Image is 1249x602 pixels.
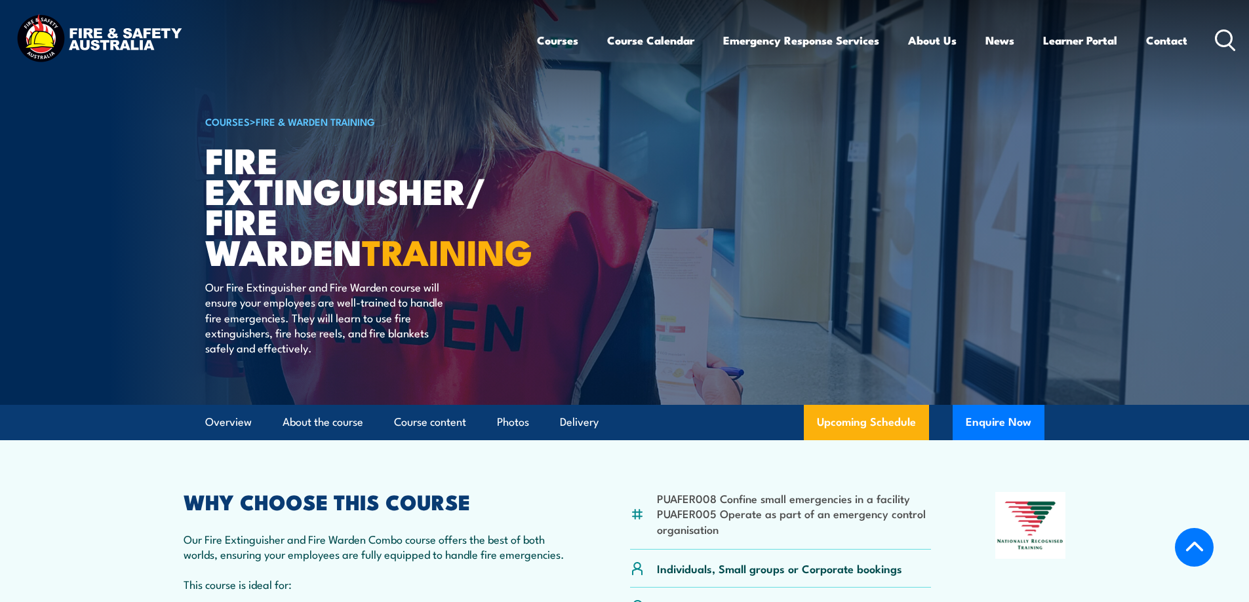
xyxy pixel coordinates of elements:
[657,491,932,506] li: PUAFER008 Confine small emergencies in a facility
[205,144,529,267] h1: Fire Extinguisher/ Fire Warden
[953,405,1044,440] button: Enquire Now
[205,114,250,128] a: COURSES
[1043,23,1117,58] a: Learner Portal
[205,405,252,440] a: Overview
[908,23,957,58] a: About Us
[394,405,466,440] a: Course content
[723,23,879,58] a: Emergency Response Services
[995,492,1066,559] img: Nationally Recognised Training logo.
[537,23,578,58] a: Courses
[205,113,529,129] h6: >
[184,531,566,562] p: Our Fire Extinguisher and Fire Warden Combo course offers the best of both worlds, ensuring your ...
[283,405,363,440] a: About the course
[256,114,375,128] a: Fire & Warden Training
[804,405,929,440] a: Upcoming Schedule
[205,279,445,356] p: Our Fire Extinguisher and Fire Warden course will ensure your employees are well-trained to handl...
[560,405,599,440] a: Delivery
[184,576,566,592] p: This course is ideal for:
[1146,23,1187,58] a: Contact
[985,23,1014,58] a: News
[607,23,694,58] a: Course Calendar
[184,492,566,510] h2: WHY CHOOSE THIS COURSE
[497,405,529,440] a: Photos
[657,506,932,536] li: PUAFER005 Operate as part of an emergency control organisation
[657,561,902,576] p: Individuals, Small groups or Corporate bookings
[362,223,532,278] strong: TRAINING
